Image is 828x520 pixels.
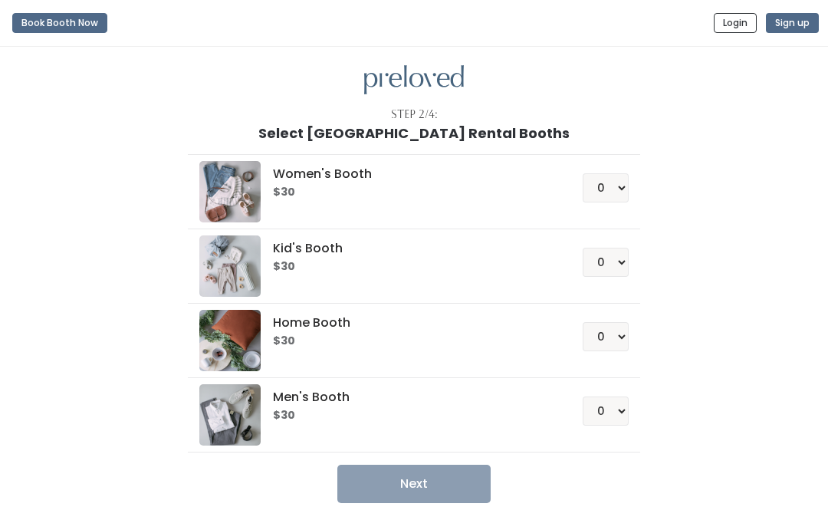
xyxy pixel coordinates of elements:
[364,65,464,95] img: preloved logo
[12,13,107,33] button: Book Booth Now
[273,261,545,273] h6: $30
[199,235,261,297] img: preloved logo
[12,6,107,40] a: Book Booth Now
[766,13,819,33] button: Sign up
[273,410,545,422] h6: $30
[199,161,261,222] img: preloved logo
[258,126,570,141] h1: Select [GEOGRAPHIC_DATA] Rental Booths
[273,335,545,347] h6: $30
[273,167,545,181] h5: Women's Booth
[337,465,491,503] button: Next
[273,390,545,404] h5: Men's Booth
[199,310,261,371] img: preloved logo
[273,316,545,330] h5: Home Booth
[273,186,545,199] h6: $30
[273,242,545,255] h5: Kid's Booth
[714,13,757,33] button: Login
[391,107,438,123] div: Step 2/4:
[199,384,261,446] img: preloved logo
